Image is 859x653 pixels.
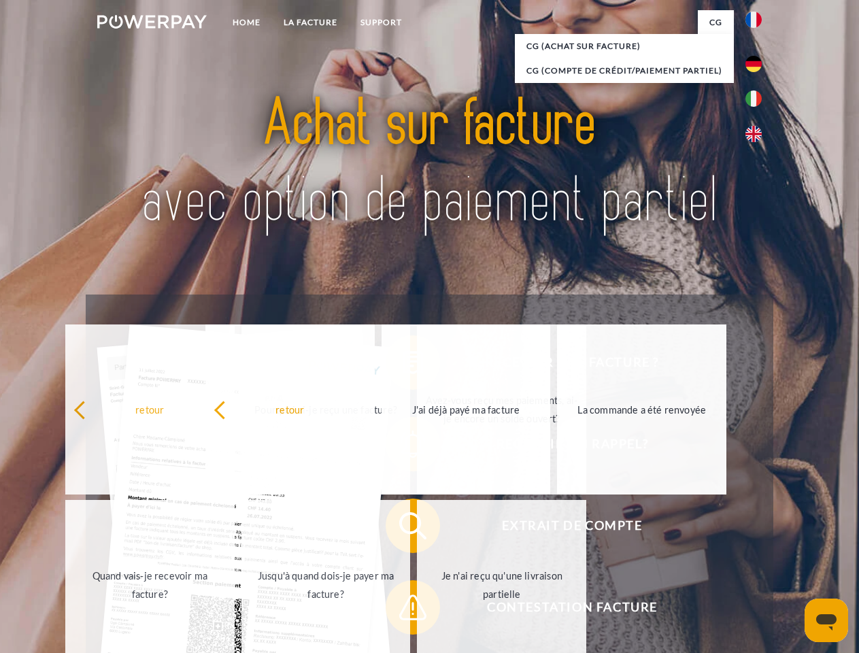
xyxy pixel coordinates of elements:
div: J'ai déjà payé ma facture [390,400,543,418]
div: retour [214,400,367,418]
a: Support [349,10,414,35]
div: Jusqu'à quand dois-je payer ma facture? [250,567,403,603]
iframe: Bouton de lancement de la fenêtre de messagerie [805,599,848,642]
img: logo-powerpay-white.svg [97,15,207,29]
img: de [745,56,762,72]
img: en [745,126,762,142]
div: retour [73,400,226,418]
a: CG (achat sur facture) [515,34,734,58]
a: CG [698,10,734,35]
div: La commande a été renvoyée [565,400,718,418]
img: it [745,90,762,107]
div: Quand vais-je recevoir ma facture? [73,567,226,603]
a: CG (Compte de crédit/paiement partiel) [515,58,734,83]
img: fr [745,12,762,28]
img: title-powerpay_fr.svg [130,65,729,261]
a: Home [221,10,272,35]
div: Je n'ai reçu qu'une livraison partielle [425,567,578,603]
a: LA FACTURE [272,10,349,35]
